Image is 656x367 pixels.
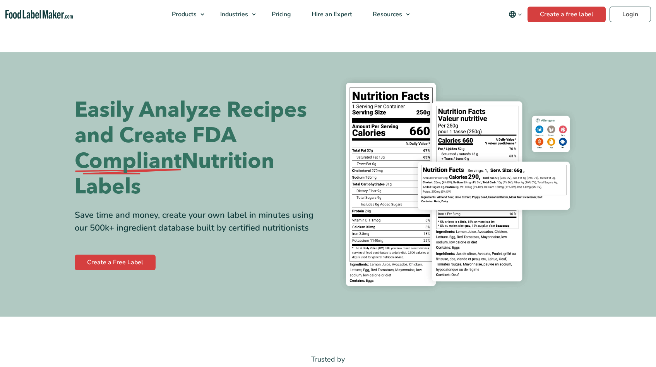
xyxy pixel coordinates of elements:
[309,10,353,19] span: Hire an Expert
[75,255,156,270] a: Create a Free Label
[75,148,182,174] span: Compliant
[610,7,651,22] a: Login
[75,354,582,365] p: Trusted by
[75,97,322,200] h1: Easily Analyze Recipes and Create FDA Nutrition Labels
[170,10,197,19] span: Products
[528,7,606,22] a: Create a free label
[503,7,528,22] button: Change language
[218,10,249,19] span: Industries
[269,10,292,19] span: Pricing
[370,10,403,19] span: Resources
[75,209,322,234] div: Save time and money, create your own label in minutes using our 500k+ ingredient database built b...
[5,10,73,19] a: Food Label Maker homepage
